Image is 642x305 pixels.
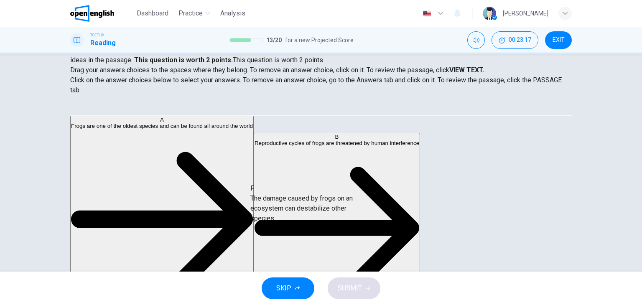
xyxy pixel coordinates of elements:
[178,8,203,18] span: Practice
[545,31,572,49] button: EXIT
[71,117,253,123] div: A
[70,95,572,115] div: Choose test type tabs
[70,75,572,95] p: Click on the answer choices below to select your answers. To remove an answer choice, go to the A...
[133,6,172,21] button: Dashboard
[503,8,548,18] div: [PERSON_NAME]
[422,10,432,17] img: en
[70,65,572,75] p: Drag your answers choices to the spaces where they belong. To remove an answer choice, click on i...
[276,282,291,294] span: SKIP
[492,31,538,49] div: Hide
[285,35,354,45] span: for a new Projected Score
[255,140,419,146] span: Reproductive cycles of frogs are threatened by human interference
[233,56,324,64] span: This question is worth 2 points.
[553,37,565,43] span: EXIT
[255,133,419,140] div: B
[70,36,562,64] span: Directions: An introductory sentence for a brief summary of the passage is provided below. Comple...
[217,6,249,21] button: Analysis
[449,66,484,74] strong: VIEW TEXT.
[175,6,214,21] button: Practice
[70,5,114,22] img: OpenEnglish logo
[220,8,245,18] span: Analysis
[509,37,531,43] span: 00:23:17
[132,56,233,64] strong: This question is worth 2 points.
[90,32,104,38] span: TOEFL®
[71,123,253,129] span: Frogs are one of the oldest species and can be found all around the world
[492,31,538,49] button: 00:23:17
[467,31,485,49] div: Mute
[266,35,282,45] span: 13 / 20
[262,277,314,299] button: SKIP
[483,7,496,20] img: Profile picture
[70,5,133,22] a: OpenEnglish logo
[137,8,168,18] span: Dashboard
[90,38,116,48] h1: Reading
